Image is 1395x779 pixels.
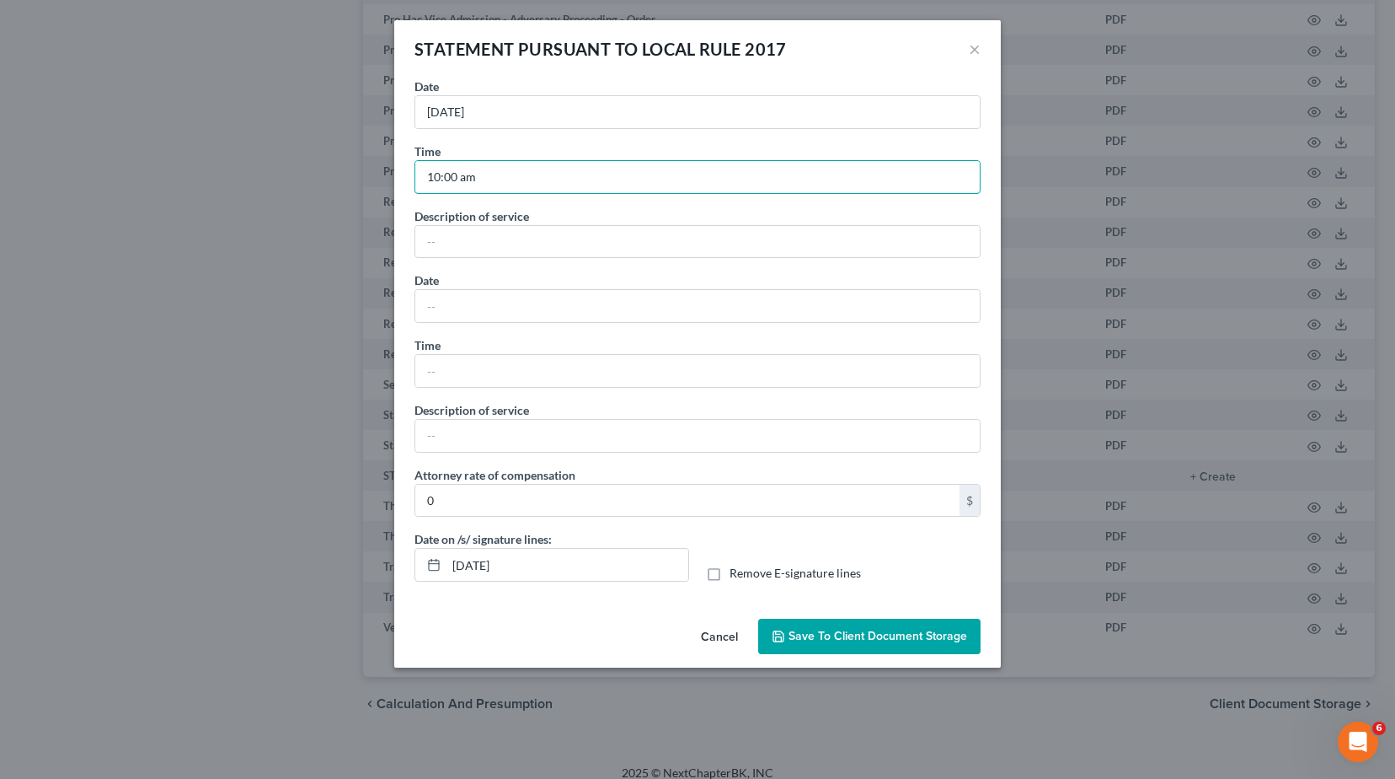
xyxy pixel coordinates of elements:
label: Date [414,271,439,289]
div: $ [959,485,980,517]
input: -- [415,420,980,452]
label: Description of service [414,401,529,419]
input: -- [415,226,980,258]
input: -- [415,161,980,193]
button: Save to Client Document Storage [758,619,981,654]
label: Date on /s/ signature lines: [414,530,552,548]
iframe: Intercom live chat [1338,722,1378,762]
label: Attorney rate of compensation [414,466,575,484]
label: Time [414,142,441,160]
span: Save to Client Document Storage [788,629,967,643]
label: Date [414,78,439,95]
input: -- [415,96,980,128]
span: Remove E-signature lines [730,566,861,580]
button: Cancel [687,621,751,654]
span: 6 [1372,722,1386,735]
label: Description of service [414,207,529,225]
button: × [969,39,981,59]
input: 0.00 [415,485,959,517]
input: -- [415,355,980,387]
input: -- [415,290,980,322]
div: STATEMENT PURSUANT TO LOCAL RULE 2017 [414,37,787,61]
input: MM/DD/YYYY [446,549,688,581]
label: Time [414,336,441,354]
